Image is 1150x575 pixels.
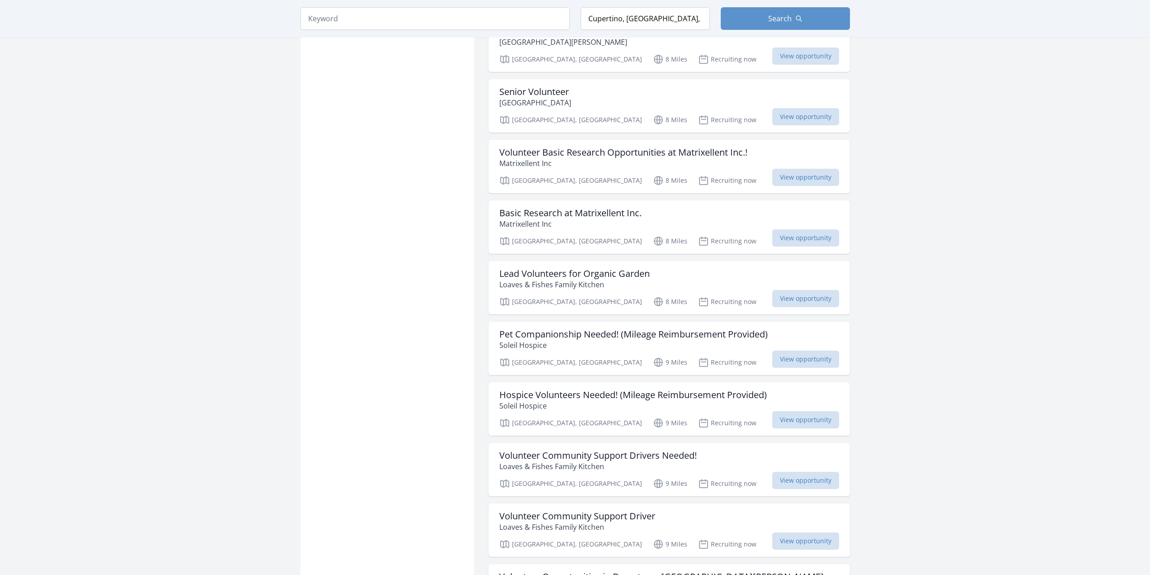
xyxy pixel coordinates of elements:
span: Search [768,13,792,24]
span: View opportunity [772,532,839,550]
span: View opportunity [772,351,839,368]
span: View opportunity [772,472,839,489]
a: Basic Research at Matrixellent Inc. Matrixellent Inc [GEOGRAPHIC_DATA], [GEOGRAPHIC_DATA] 8 Miles... [488,200,850,254]
p: [GEOGRAPHIC_DATA] [499,97,571,108]
p: 8 Miles [653,114,687,125]
a: Volunteer Community Support Driver Loaves & Fishes Family Kitchen [GEOGRAPHIC_DATA], [GEOGRAPHIC_... [488,504,850,557]
p: Recruiting now [698,478,756,489]
p: [GEOGRAPHIC_DATA], [GEOGRAPHIC_DATA] [499,539,642,550]
a: Pet Companionship Needed! (Mileage Reimbursement Provided) Soleil Hospice [GEOGRAPHIC_DATA], [GEO... [488,322,850,375]
p: Loaves & Fishes Family Kitchen [499,461,697,472]
a: Volunteer Community Support Drivers Needed! Loaves & Fishes Family Kitchen [GEOGRAPHIC_DATA], [GE... [488,443,850,496]
a: Volunteer Basic Research Opportunities at Matrixellent Inc.! Matrixellent Inc [GEOGRAPHIC_DATA], ... [488,140,850,193]
p: [GEOGRAPHIC_DATA], [GEOGRAPHIC_DATA] [499,357,642,368]
p: [GEOGRAPHIC_DATA], [GEOGRAPHIC_DATA] [499,296,642,307]
h3: Basic Research at Matrixellent Inc. [499,208,642,219]
input: Keyword [300,7,570,30]
p: Loaves & Fishes Family Kitchen [499,522,655,532]
span: View opportunity [772,48,839,65]
h3: Senior Volunteer [499,86,571,97]
p: 9 Miles [653,478,687,489]
p: Matrixellent Inc [499,219,642,229]
span: View opportunity [772,290,839,307]
h3: Volunteer Community Support Drivers Needed! [499,450,697,461]
a: Senior Volunteer [GEOGRAPHIC_DATA] [GEOGRAPHIC_DATA], [GEOGRAPHIC_DATA] 8 Miles Recruiting now Vi... [488,79,850,133]
h3: Lead Volunteers for Organic Garden [499,268,650,279]
p: Loaves & Fishes Family Kitchen [499,279,650,290]
a: Lead Volunteers for Organic Garden Loaves & Fishes Family Kitchen [GEOGRAPHIC_DATA], [GEOGRAPHIC_... [488,261,850,314]
p: Soleil Hospice [499,400,767,411]
p: Soleil Hospice [499,340,768,351]
a: ICPIS (International Community Philanthropy Industry Specialist) [GEOGRAPHIC_DATA][PERSON_NAME] [... [488,19,850,72]
p: [GEOGRAPHIC_DATA], [GEOGRAPHIC_DATA] [499,418,642,428]
button: Search [721,7,850,30]
span: View opportunity [772,229,839,247]
p: Recruiting now [698,236,756,247]
a: Hospice Volunteers Needed! (Mileage Reimbursement Provided) Soleil Hospice [GEOGRAPHIC_DATA], [GE... [488,382,850,436]
p: Recruiting now [698,175,756,186]
h3: Volunteer Community Support Driver [499,511,655,522]
p: 8 Miles [653,236,687,247]
p: Recruiting now [698,357,756,368]
p: Recruiting now [698,539,756,550]
span: View opportunity [772,108,839,125]
p: Recruiting now [698,54,756,65]
p: Recruiting now [698,296,756,307]
p: [GEOGRAPHIC_DATA], [GEOGRAPHIC_DATA] [499,236,642,247]
p: 9 Miles [653,418,687,428]
p: 9 Miles [653,539,687,550]
span: View opportunity [772,169,839,186]
p: 8 Miles [653,296,687,307]
p: 8 Miles [653,54,687,65]
p: Recruiting now [698,114,756,125]
h3: Hospice Volunteers Needed! (Mileage Reimbursement Provided) [499,390,767,400]
p: 9 Miles [653,357,687,368]
p: 8 Miles [653,175,687,186]
p: [GEOGRAPHIC_DATA][PERSON_NAME] [499,37,768,48]
input: Location [581,7,710,30]
p: [GEOGRAPHIC_DATA], [GEOGRAPHIC_DATA] [499,175,642,186]
p: Recruiting now [698,418,756,428]
h3: Volunteer Basic Research Opportunities at Matrixellent Inc.! [499,147,747,158]
span: View opportunity [772,411,839,428]
p: Matrixellent Inc [499,158,747,169]
p: [GEOGRAPHIC_DATA], [GEOGRAPHIC_DATA] [499,114,642,125]
p: [GEOGRAPHIC_DATA], [GEOGRAPHIC_DATA] [499,478,642,489]
h3: Pet Companionship Needed! (Mileage Reimbursement Provided) [499,329,768,340]
p: [GEOGRAPHIC_DATA], [GEOGRAPHIC_DATA] [499,54,642,65]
